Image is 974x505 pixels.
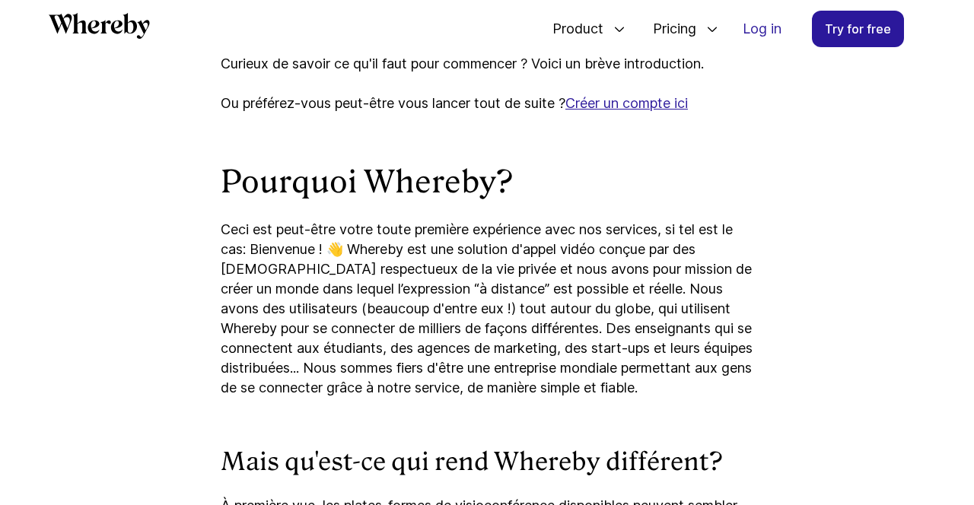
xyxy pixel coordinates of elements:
[565,95,688,111] a: Créer un compte ici
[638,4,700,54] span: Pricing
[221,220,753,398] p: Ceci est peut-être votre toute première expérience avec nos services, si tel est le cas: Bienvenu...
[221,164,514,200] strong: Pourquoi Whereby?
[812,11,904,47] a: Try for free
[221,54,753,113] p: Curieux de savoir ce qu'il faut pour commencer ? Voici un brève introduction. Ou préférez-vous pe...
[730,11,794,46] a: Log in
[49,13,150,39] svg: Whereby
[221,446,753,478] h3: Mais qu'est-ce qui rend Whereby différent?
[537,4,607,54] span: Product
[49,13,150,44] a: Whereby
